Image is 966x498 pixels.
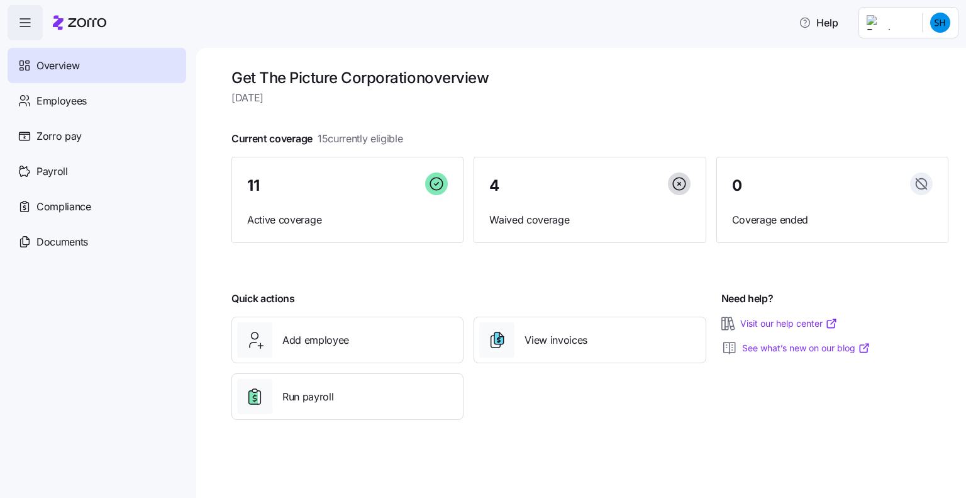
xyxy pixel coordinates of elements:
[8,224,186,259] a: Documents
[247,212,448,228] span: Active coverage
[742,342,870,354] a: See what’s new on our blog
[36,164,68,179] span: Payroll
[721,291,774,307] span: Need help?
[8,118,186,154] a: Zorro pay
[36,93,87,109] span: Employees
[525,332,587,348] span: View invoices
[8,83,186,118] a: Employees
[231,90,948,106] span: [DATE]
[489,212,690,228] span: Waived coverage
[231,68,948,88] h1: Get The Picture Corporation overview
[732,212,933,228] span: Coverage ended
[8,154,186,189] a: Payroll
[740,317,838,330] a: Visit our help center
[867,15,912,30] img: Employer logo
[789,10,848,35] button: Help
[36,199,91,215] span: Compliance
[8,189,186,224] a: Compliance
[247,178,259,193] span: 11
[732,178,742,193] span: 0
[36,234,88,250] span: Documents
[282,389,333,405] span: Run payroll
[930,13,950,33] img: 190cd4dbce3440a4293c9bdad8023388
[231,131,403,147] span: Current coverage
[36,58,79,74] span: Overview
[8,48,186,83] a: Overview
[282,332,349,348] span: Add employee
[318,131,403,147] span: 15 currently eligible
[799,15,838,30] span: Help
[489,178,499,193] span: 4
[231,291,295,307] span: Quick actions
[36,128,82,144] span: Zorro pay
